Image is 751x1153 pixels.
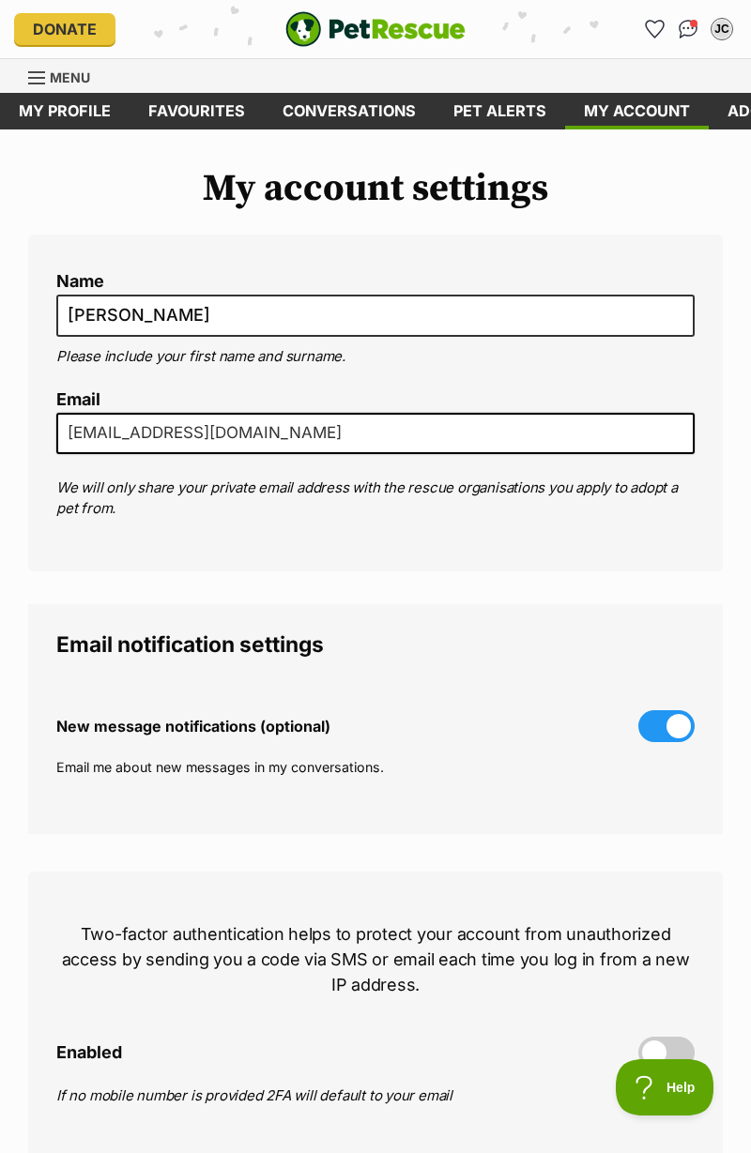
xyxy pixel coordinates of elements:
img: logo-e224e6f780fb5917bec1dbf3a21bbac754714ae5b6737aabdf751b685950b380.svg [285,11,466,47]
a: PetRescue [285,11,466,47]
a: Donate [14,13,115,45]
p: Please include your first name and surname. [56,346,695,368]
a: Favourites [639,14,669,44]
label: Email [56,390,695,410]
h1: My account settings [28,167,723,210]
a: My account [565,93,709,129]
legend: Email notification settings [56,632,695,657]
button: My account [707,14,737,44]
fieldset: Email notification settings [28,604,723,835]
iframe: Help Scout Beacon - Open [616,1059,713,1115]
span: Menu [50,69,90,85]
a: conversations [264,93,435,129]
ul: Account quick links [639,14,737,44]
a: Menu [28,59,103,93]
a: Pet alerts [435,93,565,129]
img: chat-41dd97257d64d25036548639549fe6c8038ab92f7586957e7f3b1b290dea8141.svg [679,20,698,38]
a: Conversations [673,14,703,44]
p: If no mobile number is provided 2FA will default to your email [56,1085,695,1107]
label: Name [56,272,695,292]
div: JC [713,20,731,38]
p: Email me about new messages in my conversations. [56,757,695,777]
p: Two-factor authentication helps to protect your account from unauthorized access by sending you a... [56,921,695,997]
span: New message notifications (optional) [56,718,330,735]
span: Enabled [56,1043,122,1063]
a: Favourites [130,93,264,129]
p: We will only share your private email address with the rescue organisations you apply to adopt a ... [56,478,695,520]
